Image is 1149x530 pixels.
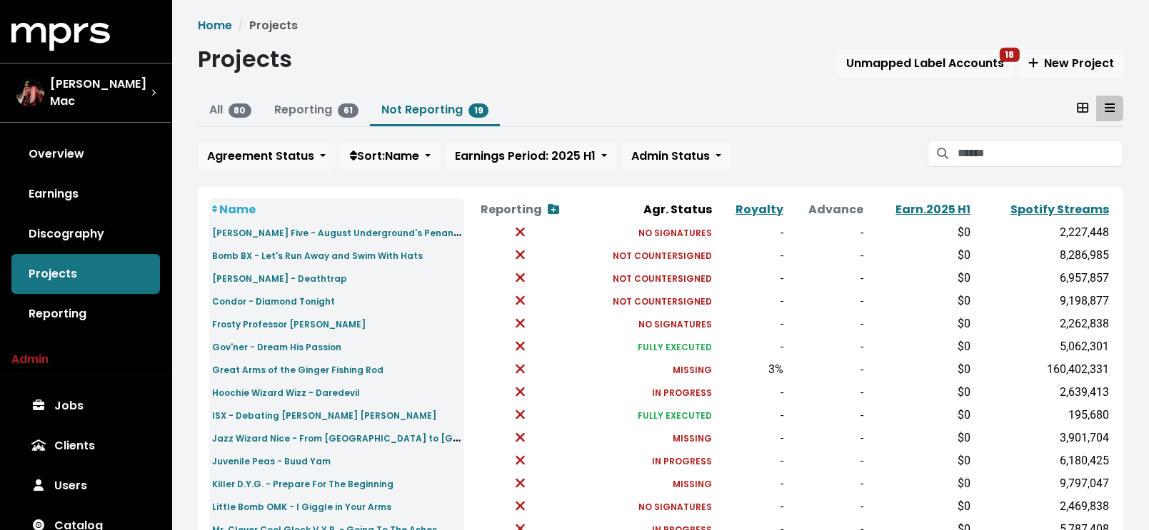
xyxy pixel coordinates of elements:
[229,103,252,118] span: 80
[468,103,489,118] span: 19
[973,495,1111,518] td: 2,469,838
[715,427,786,449] td: -
[652,387,712,399] small: IN PROGRESS
[715,335,786,358] td: -
[11,466,160,506] a: Users
[613,272,712,285] small: NOT COUNTERSIGNED
[866,221,973,244] td: $0
[973,267,1111,290] td: 6,957,857
[786,449,867,472] td: -
[613,295,712,307] small: NOT COUNTERSIGNED
[212,384,360,400] a: Hoochie Wizard Wizz - Daredevil
[786,381,867,404] td: -
[209,101,252,118] a: All80
[638,341,712,353] small: FULLY EXECUTED
[786,198,867,221] th: Advance
[895,201,970,218] a: Earn.2025 H1
[673,364,712,376] small: MISSING
[638,501,712,513] small: NO SIGNATURES
[786,358,867,381] td: -
[16,78,44,107] img: The selected account / producer
[786,312,867,335] td: -
[673,432,712,444] small: MISSING
[866,495,973,518] td: $0
[866,427,973,449] td: $0
[638,409,712,422] small: FULLY EXECUTED
[786,404,867,427] td: -
[209,198,465,221] th: Name
[212,270,347,286] a: [PERSON_NAME] - Deathtrap
[212,341,341,353] small: Gov'ner - Dream His Passion
[1010,201,1109,218] a: Spotify Streams
[50,76,151,110] span: [PERSON_NAME] Mac
[715,244,786,267] td: -
[212,224,465,240] a: [PERSON_NAME] Five - August Underground's Penance
[715,472,786,495] td: -
[212,478,393,490] small: Killer D.Y.G. - Prepare For The Beginning
[973,290,1111,312] td: 9,198,877
[212,387,360,399] small: Hoochie Wizard Wizz - Daredevil
[973,358,1111,381] td: 160,402,331
[786,221,867,244] td: -
[973,472,1111,495] td: 9,797,047
[212,338,341,355] a: Gov'ner - Dream His Passion
[866,404,973,427] td: $0
[198,17,1123,34] nav: breadcrumb
[866,312,973,335] td: $0
[232,17,298,34] li: Projects
[715,267,786,290] td: -
[715,312,786,335] td: -
[652,455,712,467] small: IN PROGRESS
[198,46,292,73] h1: Projects
[212,295,335,307] small: Condor - Diamond Tonight
[715,404,786,427] td: -
[866,290,973,312] td: $0
[622,143,731,170] button: Admin Status
[350,148,419,164] span: Sort: Name
[866,244,973,267] td: $0
[786,472,867,495] td: -
[715,290,786,312] td: -
[631,148,710,164] span: Admin Status
[786,495,867,518] td: -
[866,335,973,358] td: $0
[999,48,1020,62] span: 18
[11,134,160,174] a: Overview
[212,272,347,285] small: [PERSON_NAME] - Deathtrap
[786,267,867,290] td: -
[837,50,1013,77] button: Unmapped Label Accounts18
[446,143,616,170] button: Earnings Period: 2025 H1
[212,452,331,469] a: Juvenile Peas - Buud Yam
[11,294,160,334] a: Reporting
[11,214,160,254] a: Discography
[973,381,1111,404] td: 2,639,413
[341,143,440,170] button: Sort:Name
[866,381,973,404] td: $0
[638,318,712,330] small: NO SIGNATURES
[638,227,712,239] small: NO SIGNATURES
[11,174,160,214] a: Earnings
[1028,55,1114,71] span: New Project
[673,478,712,490] small: MISSING
[786,244,867,267] td: -
[212,315,366,332] a: Frosty Professor [PERSON_NAME]
[212,409,436,422] small: ISX - Debating [PERSON_NAME] [PERSON_NAME]
[212,501,391,513] small: Little Bomb OMK - I Giggle in Your Arms
[212,429,551,446] a: Jazz Wizard Nice - From [GEOGRAPHIC_DATA] to [GEOGRAPHIC_DATA] II
[786,335,867,358] td: -
[455,148,596,164] span: Earnings Period: 2025 H1
[212,475,393,491] a: Killer D.Y.G. - Prepare For The Beginning
[973,244,1111,267] td: 8,286,985
[957,140,1123,167] input: Search projects
[973,404,1111,427] td: 195,680
[1105,102,1115,113] svg: Table View
[212,318,366,330] small: Frosty Professor [PERSON_NAME]
[973,221,1111,244] td: 2,227,448
[1077,102,1088,113] svg: Card View
[786,427,867,449] td: -
[715,381,786,404] td: -
[715,358,786,381] td: 3%
[973,449,1111,472] td: 6,180,425
[212,455,331,467] small: Juvenile Peas - Buud Yam
[212,361,383,377] a: Great Arms of the Ginger Fishing Rod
